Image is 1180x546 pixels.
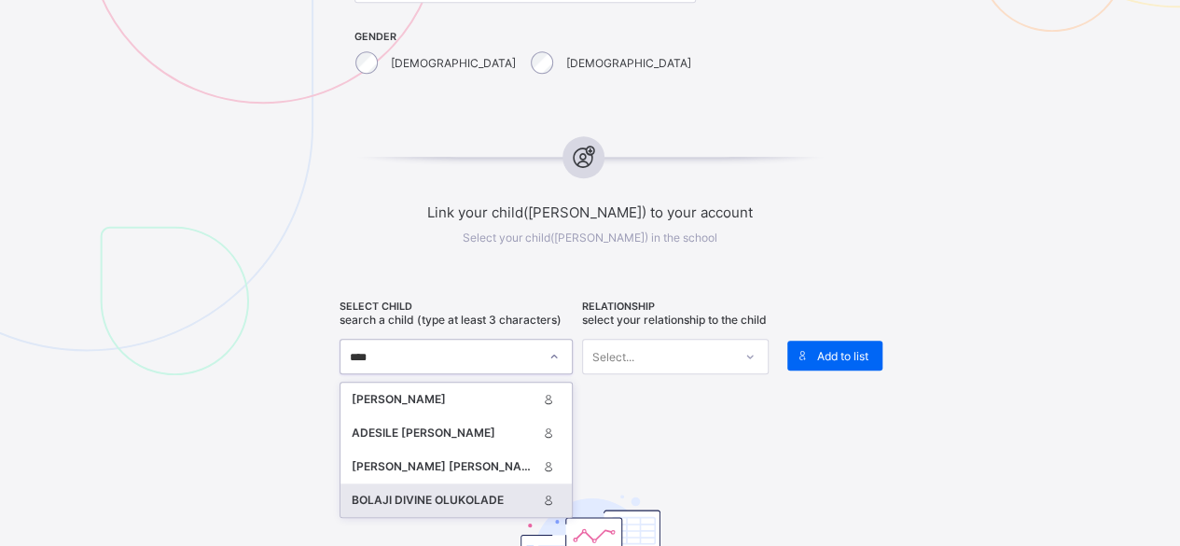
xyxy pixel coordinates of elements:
label: [DEMOGRAPHIC_DATA] [391,56,516,70]
div: ADESILE [PERSON_NAME] [352,424,537,442]
div: BOLAJI DIVINE OLUKOLADE [352,491,537,510]
span: Link your child([PERSON_NAME]) to your account [295,203,885,221]
span: Add to list [817,349,868,363]
span: Select your relationship to the child [582,313,767,327]
span: SELECT CHILD [340,301,573,313]
div: [PERSON_NAME] [PERSON_NAME] [352,457,537,476]
div: [PERSON_NAME] [352,390,537,409]
div: Select... [592,339,634,374]
span: Search a child (type at least 3 characters) [340,313,562,327]
span: RELATIONSHIP [582,301,769,313]
label: [DEMOGRAPHIC_DATA] [566,56,691,70]
span: GENDER [354,31,696,43]
span: Select your child([PERSON_NAME]) in the school [463,231,717,245]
